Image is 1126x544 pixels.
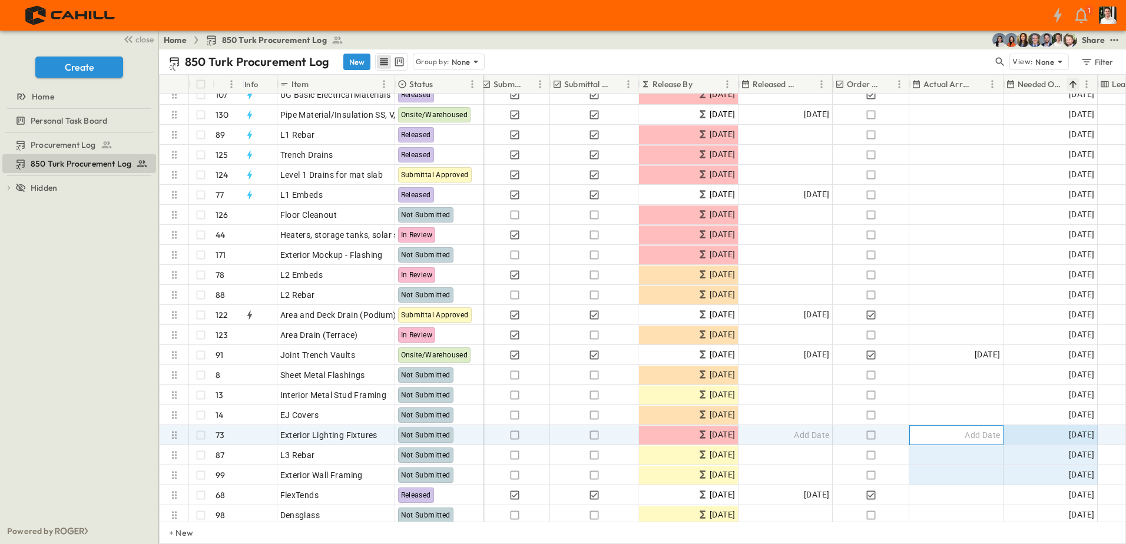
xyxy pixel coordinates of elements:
span: [DATE] [710,248,735,261]
a: 850 Turk Procurement Log [206,34,343,46]
p: 98 [216,509,225,521]
span: Procurement Log [31,139,96,151]
span: [DATE] [710,288,735,301]
span: Trench Drains [280,149,333,161]
div: Procurement Logtest [2,135,156,154]
span: [DATE] [710,128,735,141]
p: Group by: [416,56,449,68]
span: Released [401,491,431,499]
span: [DATE] [1069,428,1094,442]
span: Not Submitted [401,411,451,419]
a: Home [2,88,154,105]
span: Home [32,91,54,102]
p: None [452,56,471,68]
span: Add Date [965,429,1000,441]
span: Densglass [280,509,320,521]
span: Not Submitted [401,371,451,379]
a: 850 Turk Procurement Log [2,155,154,172]
span: [DATE] [710,448,735,462]
p: 122 [216,309,228,321]
button: Menu [377,77,391,91]
img: Daniel Esposito (desposito@cahill-sf.com) [1063,33,1077,47]
p: 125 [216,149,228,161]
p: Release By [653,78,693,90]
button: Sort [695,78,708,91]
p: 171 [216,249,226,261]
span: [DATE] [710,328,735,341]
button: Menu [892,77,906,91]
span: EJ Covers [280,409,319,421]
span: Exterior Mockup - Flashing [280,249,383,261]
span: Submittal Approved [401,311,469,319]
p: View: [1012,55,1033,68]
span: [DATE] [710,408,735,422]
div: Filter [1080,55,1114,68]
span: In Review [401,331,433,339]
img: Cindy De Leon (cdeleon@cahill-sf.com) [992,33,1006,47]
span: L2 Rebar [280,289,315,301]
button: New [343,54,370,70]
span: [DATE] [710,88,735,101]
div: # [213,75,242,94]
span: close [135,34,154,45]
div: 850 Turk Procurement Logtest [2,154,156,173]
button: Menu [465,77,479,91]
span: Released [401,91,431,99]
button: Menu [985,77,999,91]
span: [DATE] [1069,448,1094,462]
p: Status [409,78,433,90]
span: [DATE] [1069,128,1094,141]
div: Info [242,75,277,94]
span: [DATE] [710,108,735,121]
button: Filter [1076,54,1117,70]
a: Procurement Log [2,137,154,153]
p: Actual Arrival [923,78,970,90]
button: test [1107,33,1121,47]
span: [DATE] [1069,488,1094,502]
p: + New [169,527,176,539]
button: close [118,31,156,47]
a: Home [164,34,187,46]
p: None [1035,56,1054,68]
span: [DATE] [710,228,735,241]
span: Level 1 Drains for mat slab [280,169,383,181]
p: Order Confirmed? [847,78,880,90]
p: Released Date [753,78,799,90]
button: Sort [802,78,814,91]
p: 124 [216,169,228,181]
span: L3 Rebar [280,449,315,461]
span: Not Submitted [401,251,451,259]
span: [DATE] [804,488,829,502]
span: Floor Cleanout [280,209,337,221]
span: [DATE] [1069,188,1094,201]
span: Not Submitted [401,291,451,299]
p: 850 Turk Procurement Log [185,54,329,70]
span: [DATE] [1069,508,1094,522]
span: [DATE] [710,148,735,161]
button: Sort [217,78,230,91]
p: 13 [216,389,223,401]
button: Create [35,57,123,78]
span: Submittal Approved [401,171,469,179]
p: 130 [216,109,229,121]
button: Menu [720,77,734,91]
span: Area and Deck Drain (Podium) [280,309,396,321]
span: Not Submitted [401,431,451,439]
p: 78 [216,269,224,281]
span: [DATE] [1069,348,1094,361]
span: [DATE] [710,468,735,482]
button: Menu [224,77,239,91]
span: L1 Embeds [280,189,323,201]
span: [DATE] [1069,408,1094,422]
span: [DATE] [710,208,735,221]
span: Exterior Wall Framing [280,469,363,481]
p: 123 [216,329,228,341]
span: [DATE] [710,388,735,402]
span: Released [401,191,431,199]
span: [DATE] [1069,268,1094,281]
span: Exterior Lighting Fixtures [280,429,377,441]
p: 126 [216,209,228,221]
a: Personal Task Board [2,112,154,129]
div: Info [244,68,259,101]
p: Needed Onsite [1018,78,1064,90]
